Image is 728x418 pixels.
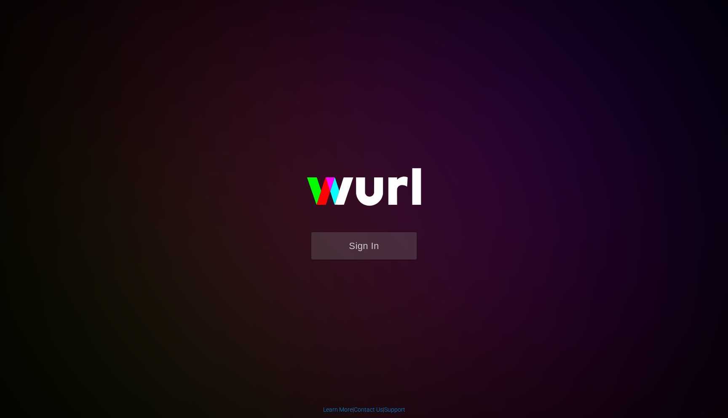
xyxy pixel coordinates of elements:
button: Sign In [311,232,417,260]
img: wurl-logo-on-black-223613ac3d8ba8fe6dc639794a292ebdb59501304c7dfd60c99c58986ef67473.svg [280,150,448,232]
a: Support [384,406,405,413]
div: | | [323,405,405,414]
a: Contact Us [354,406,383,413]
a: Learn More [323,406,353,413]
